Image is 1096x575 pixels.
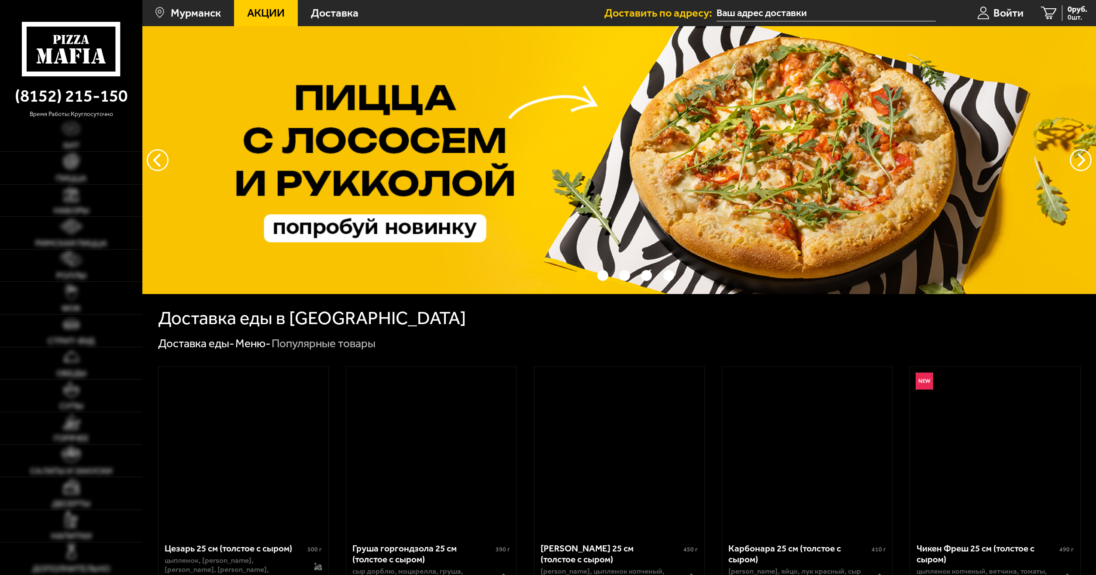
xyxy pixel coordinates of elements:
[1059,546,1074,553] span: 490 г
[158,337,234,350] a: Доставка еды-
[171,7,221,18] span: Мурманск
[56,369,86,378] span: Обеды
[48,337,95,346] span: Стрит-фуд
[247,7,285,18] span: Акции
[59,402,83,411] span: Супы
[272,336,376,351] div: Популярные товары
[51,532,92,541] span: Напитки
[147,149,169,171] button: следующий
[165,543,305,554] div: Цезарь 25 см (толстое с сыром)
[62,304,81,313] span: WOK
[1068,14,1087,21] span: 0 шт.
[56,271,86,280] span: Роллы
[619,270,630,281] button: точки переключения
[872,546,886,553] span: 410 г
[1070,149,1092,171] button: предыдущий
[1068,5,1087,13] span: 0 руб.
[717,5,936,21] input: Ваш адрес доставки
[663,270,674,281] button: точки переключения
[352,543,493,565] div: Груша горгондзола 25 см (толстое с сыром)
[54,434,89,443] span: Горячее
[63,141,79,150] span: Хит
[311,7,358,18] span: Доставка
[158,309,466,328] h1: Доставка еды в [GEOGRAPHIC_DATA]
[541,543,681,565] div: [PERSON_NAME] 25 см (толстое с сыром)
[722,367,892,534] a: Карбонара 25 см (толстое с сыром)
[52,500,90,508] span: Десерты
[916,373,933,390] img: Новинка
[30,467,112,476] span: Салаты и закуски
[54,206,89,215] span: Наборы
[910,367,1080,534] a: НовинкаЧикен Фреш 25 см (толстое с сыром)
[597,270,608,281] button: точки переключения
[641,270,652,281] button: точки переключения
[35,239,107,248] span: Римская пицца
[993,7,1024,18] span: Войти
[534,367,704,534] a: Чикен Барбекю 25 см (толстое с сыром)
[235,337,270,350] a: Меню-
[56,174,86,183] span: Пицца
[604,7,717,18] span: Доставить по адресу:
[159,367,328,534] a: Цезарь 25 см (толстое с сыром)
[307,546,322,553] span: 500 г
[683,546,698,553] span: 450 г
[728,543,869,565] div: Карбонара 25 см (толстое с сыром)
[346,367,516,534] a: Груша горгондзола 25 см (толстое с сыром)
[917,543,1057,565] div: Чикен Фреш 25 см (толстое с сыром)
[496,546,510,553] span: 390 г
[32,565,110,573] span: Дополнительно
[576,270,586,281] button: точки переключения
